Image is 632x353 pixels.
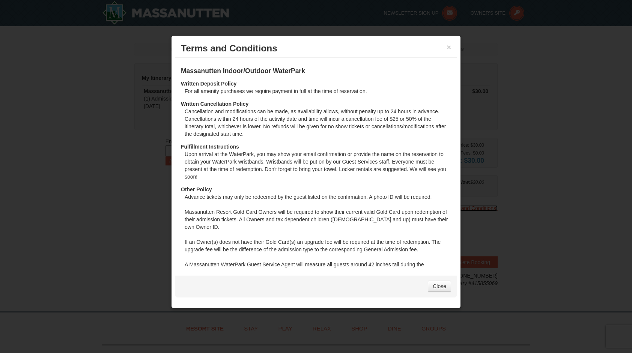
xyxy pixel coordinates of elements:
dd: Upon arrival at the WaterPark, you may show your email confirmation or provide the name on the re... [185,150,451,186]
a: Close [428,281,451,292]
dd: For all amenity purchases we require payment in full at the time of reservation. [185,87,451,100]
h3: Terms and Conditions [181,43,451,54]
dd: Advance tickets may only be redeemed by the guest listed on the confirmation. A photo ID will be ... [185,193,451,311]
dd: Cancellation and modifications can be made, as availability allows, without penalty up to 24 hour... [185,108,451,143]
h4: Massanutten Indoor/Outdoor WaterPark [181,67,451,75]
dt: Other Policy [181,186,451,193]
button: × [447,44,451,51]
dt: Written Deposit Policy [181,80,451,87]
dt: Written Cancellation Policy [181,100,451,108]
dt: Fulfillment Instructions [181,143,451,150]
